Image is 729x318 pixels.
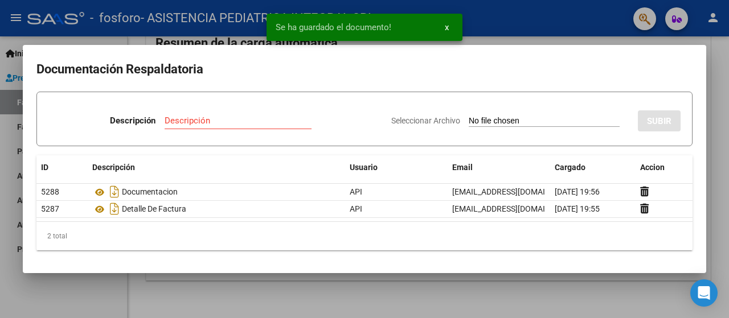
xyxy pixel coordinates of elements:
[448,155,550,180] datatable-header-cell: Email
[350,187,362,196] span: API
[555,204,600,213] span: [DATE] 19:55
[452,204,579,213] span: [EMAIL_ADDRESS][DOMAIN_NAME]
[391,116,460,125] span: Seleccionar Archivo
[36,59,693,80] h2: Documentación Respaldatoria
[88,155,345,180] datatable-header-cell: Descripción
[92,200,341,218] div: Detalle De Factura
[638,110,681,131] button: SUBIR
[436,17,458,38] button: x
[350,204,362,213] span: API
[36,222,693,250] div: 2 total
[445,22,449,32] span: x
[41,204,59,213] span: 5287
[636,155,693,180] datatable-header-cell: Accion
[36,155,88,180] datatable-header-cell: ID
[452,187,579,196] span: [EMAIL_ADDRESS][DOMAIN_NAME]
[555,187,600,196] span: [DATE] 19:56
[276,22,391,33] span: Se ha guardado el documento!
[92,183,341,201] div: Documentacion
[345,155,448,180] datatable-header-cell: Usuario
[452,163,473,172] span: Email
[640,163,665,172] span: Accion
[107,200,122,218] i: Descargar documento
[92,163,135,172] span: Descripción
[110,114,155,127] p: Descripción
[550,155,636,180] datatable-header-cell: Cargado
[107,183,122,201] i: Descargar documento
[350,163,378,172] span: Usuario
[41,163,48,172] span: ID
[647,116,671,126] span: SUBIR
[41,187,59,196] span: 5288
[690,279,718,307] div: Open Intercom Messenger
[555,163,585,172] span: Cargado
